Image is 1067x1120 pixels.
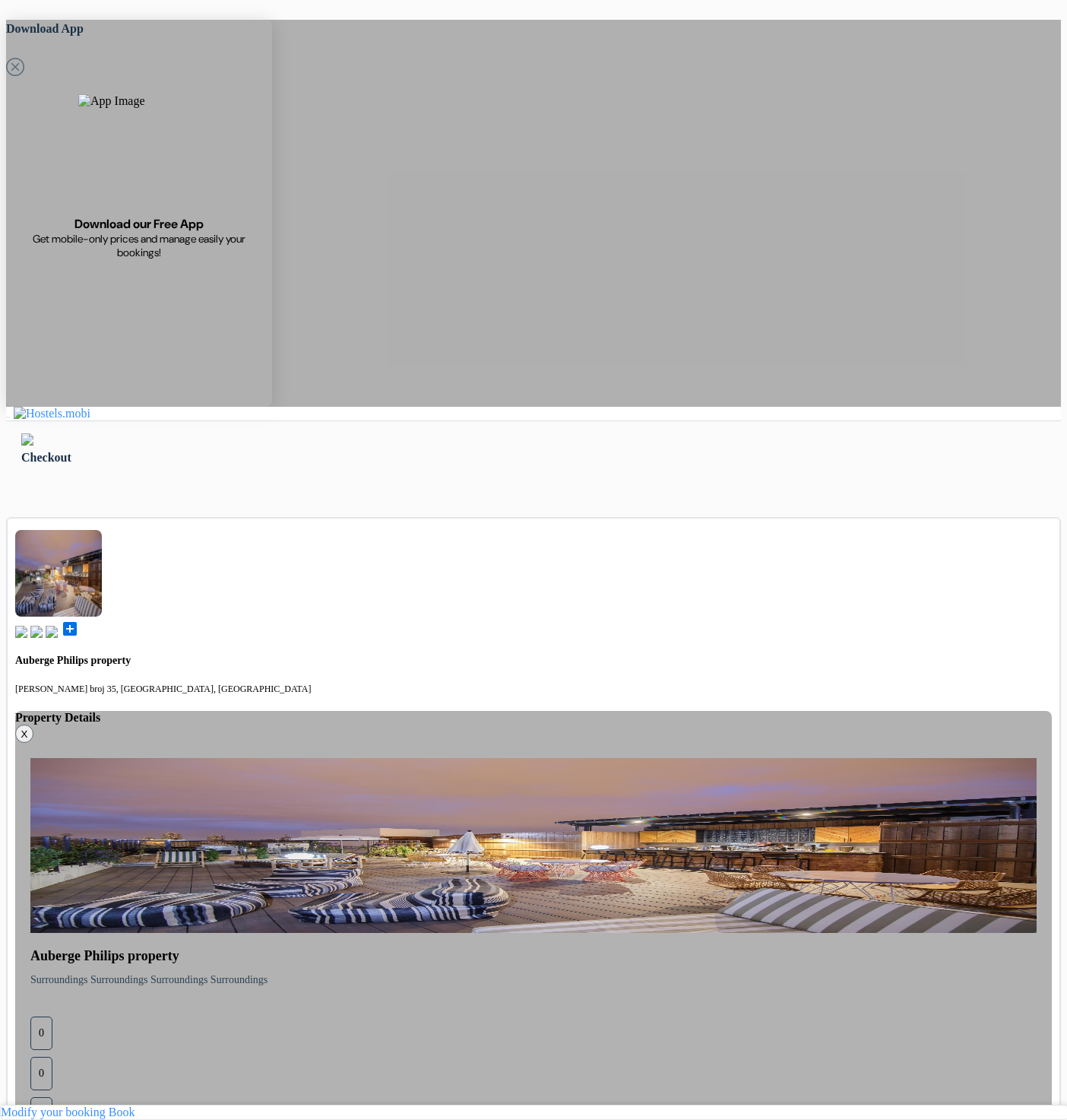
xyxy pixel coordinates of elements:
[46,626,58,638] img: truck.svg
[24,232,255,259] span: Get mobile-only prices and manage easily your bookings!
[6,20,272,38] h5: Download App
[1,1106,106,1118] a: Modify your booking
[14,407,90,420] img: Hostels.mobi
[30,974,268,985] span: Surroundings Surroundings Surroundings Surroundings
[21,433,33,446] img: left_arrow.svg
[30,1017,52,1050] div: 0
[74,216,204,232] span: Download our Free App
[6,58,24,76] svg: Close
[15,626,27,638] img: book.svg
[30,626,43,638] img: music.svg
[15,725,33,743] button: X
[61,620,79,638] span: add_box
[30,948,1037,964] h4: Auberge Philips property
[61,627,79,640] a: add_box
[15,655,1052,667] h4: Auberge Philips property
[21,451,71,464] span: Checkout
[30,1057,52,1090] div: 0
[78,94,200,216] img: App Image
[15,684,311,694] small: [PERSON_NAME] broj 35, [GEOGRAPHIC_DATA], [GEOGRAPHIC_DATA]
[109,1106,135,1118] a: Book
[15,711,1052,725] h4: Property Details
